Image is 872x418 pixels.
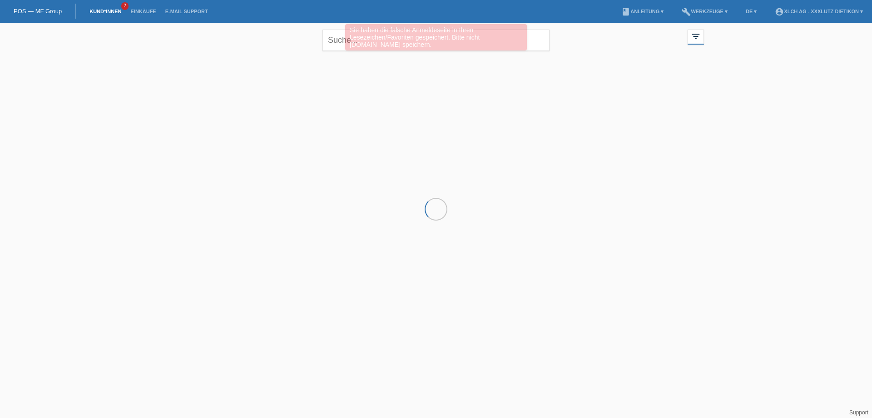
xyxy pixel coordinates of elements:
a: bookAnleitung ▾ [617,9,668,14]
i: account_circle [775,7,784,16]
span: 2 [121,2,129,10]
a: E-Mail Support [161,9,213,14]
div: Sie haben die falsche Anmeldeseite in Ihren Lesezeichen/Favoriten gespeichert. Bitte nicht [DOMAI... [345,24,527,50]
a: account_circleXLCH AG - XXXLutz Dietikon ▾ [770,9,867,14]
a: DE ▾ [741,9,761,14]
a: Einkäufe [126,9,160,14]
a: buildWerkzeuge ▾ [677,9,732,14]
a: Kund*innen [85,9,126,14]
a: POS — MF Group [14,8,62,15]
a: Support [849,409,868,416]
i: book [621,7,630,16]
i: build [682,7,691,16]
